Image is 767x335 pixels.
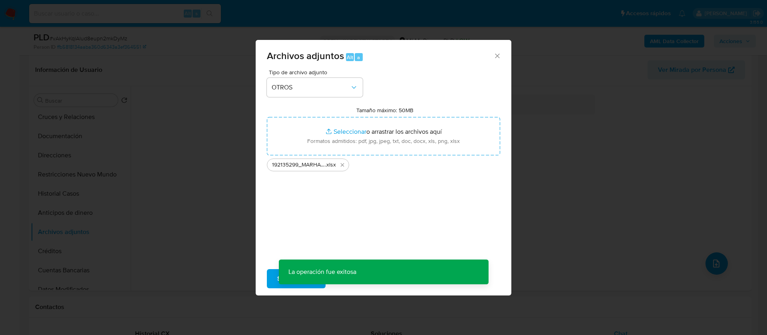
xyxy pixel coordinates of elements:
[267,269,326,288] button: Subir archivo
[267,155,500,171] ul: Archivos seleccionados
[272,161,325,169] span: 192135299_MARHA [PERSON_NAME] MARIN_AGOSTO 2025
[267,49,344,63] span: Archivos adjuntos
[338,160,347,170] button: Eliminar 192135299_MARHA SHARET SOLORIO MARIN_AGOSTO 2025.xlsx
[267,78,363,97] button: OTROS
[279,260,366,284] p: La operación fue exitosa
[356,107,413,114] label: Tamaño máximo: 50MB
[272,83,350,91] span: OTROS
[357,54,360,61] span: a
[347,54,353,61] span: Alt
[325,161,336,169] span: .xlsx
[339,270,365,287] span: Cancelar
[269,69,365,75] span: Tipo de archivo adjunto
[277,270,315,287] span: Subir archivo
[493,52,501,59] button: Cerrar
